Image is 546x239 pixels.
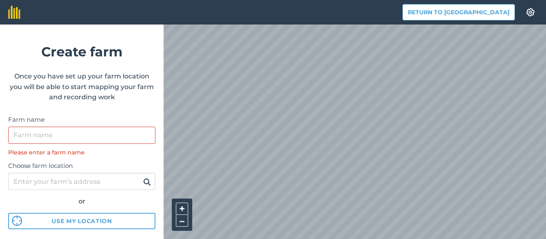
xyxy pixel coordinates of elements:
[176,215,188,227] button: –
[8,6,20,19] img: fieldmargin Logo
[8,41,155,62] h1: Create farm
[8,173,155,190] input: Enter your farm’s address
[8,148,155,157] div: Please enter a farm name
[526,8,535,16] img: A cog icon
[8,161,155,171] label: Choose farm location
[143,177,151,187] img: svg+xml;base64,PHN2ZyB4bWxucz0iaHR0cDovL3d3dy53My5vcmcvMjAwMC9zdmciIHdpZHRoPSIxOSIgaGVpZ2h0PSIyNC...
[8,127,155,144] input: Farm name
[402,4,515,20] button: Return to [GEOGRAPHIC_DATA]
[8,196,155,207] div: or
[8,115,155,125] label: Farm name
[8,213,155,229] button: Use my location
[12,216,22,226] img: svg%3e
[8,71,155,103] p: Once you have set up your farm location you will be able to start mapping your farm and recording...
[176,203,188,215] button: +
